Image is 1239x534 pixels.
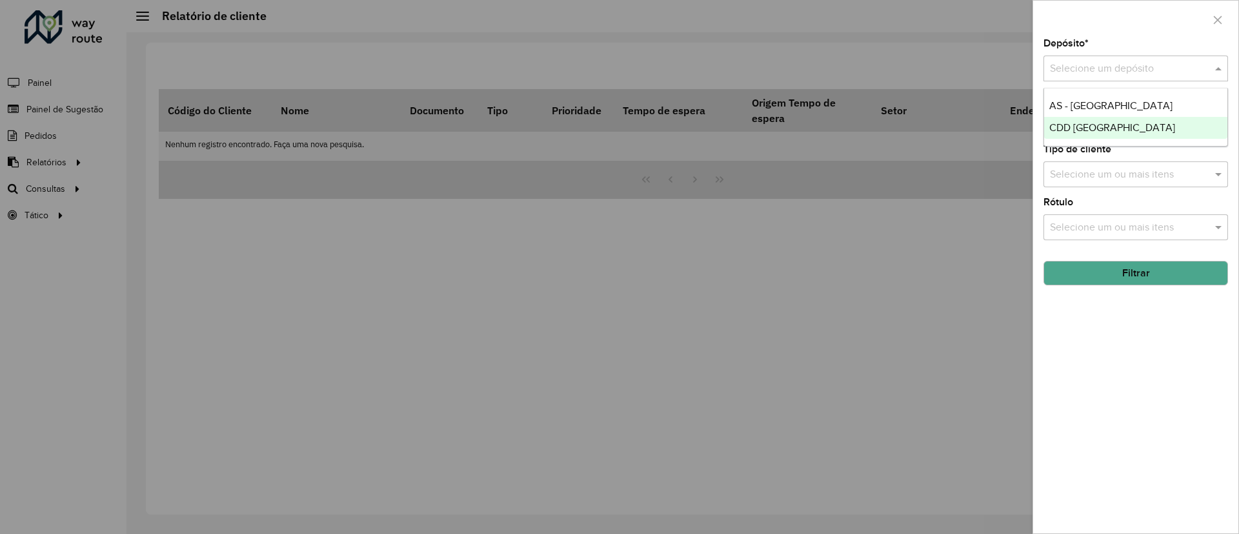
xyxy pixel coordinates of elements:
[1043,36,1089,51] label: Depósito
[1049,100,1173,111] span: AS - [GEOGRAPHIC_DATA]
[1043,194,1073,210] label: Rótulo
[1043,141,1111,157] label: Tipo de cliente
[1043,261,1228,285] button: Filtrar
[1043,88,1228,147] ng-dropdown-panel: Options list
[1049,122,1175,133] span: CDD [GEOGRAPHIC_DATA]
